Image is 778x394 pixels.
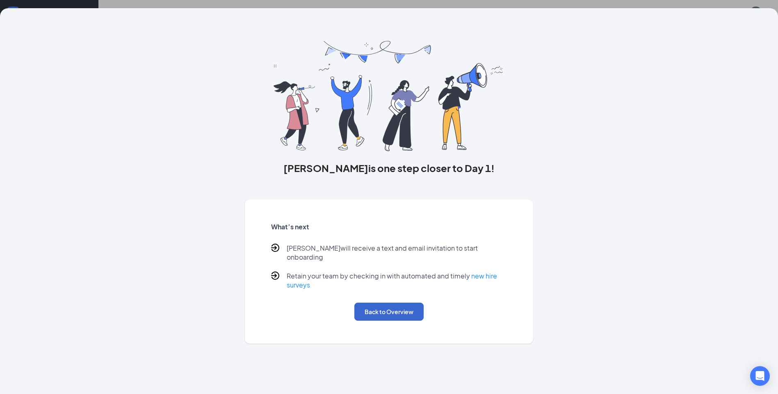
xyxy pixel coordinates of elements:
img: you are all set [274,41,504,151]
a: new hire surveys [287,272,497,289]
h3: [PERSON_NAME] is one step closer to Day 1! [245,161,534,175]
button: Back to Overview [354,303,424,321]
h5: What’s next [271,222,507,231]
p: [PERSON_NAME] will receive a text and email invitation to start onboarding [287,244,507,262]
p: Retain your team by checking in with automated and timely [287,272,507,290]
div: Open Intercom Messenger [750,366,770,386]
